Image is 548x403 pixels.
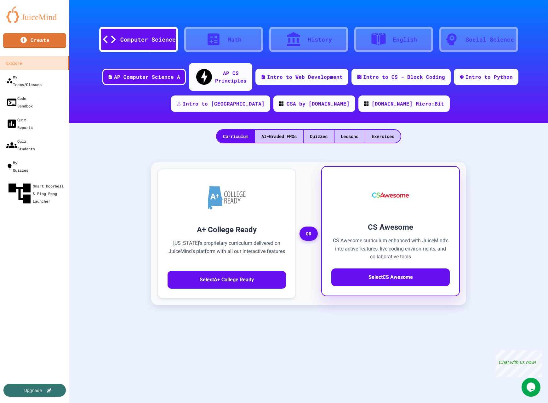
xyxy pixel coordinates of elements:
[6,180,67,207] div: Smart Doorbell & Ping Pong Launcher
[183,100,265,107] div: Intro to [GEOGRAPHIC_DATA]
[300,227,318,241] span: OR
[496,350,542,377] iframe: chat widget
[6,59,22,67] div: Explore
[24,387,42,394] div: Upgrade
[6,159,28,174] div: My Quizzes
[372,100,444,107] div: [DOMAIN_NAME] Micro:Bit
[228,35,242,44] div: Math
[6,137,35,153] div: Quiz Students
[168,239,286,263] p: [US_STATE]'s proprietary curriculum delivered on JuiceMind's platform with all our interactive fe...
[331,222,450,233] h3: CS Awesome
[365,130,401,143] div: Exercises
[366,176,415,214] img: CS Awesome
[308,35,332,44] div: History
[6,6,63,23] img: logo-orange.svg
[6,95,33,110] div: Code Sandbox
[208,186,246,210] img: A+ College Ready
[6,73,42,88] div: My Teams/Classes
[331,268,450,286] button: SelectCS Awesome
[465,35,514,44] div: Social Science
[3,33,66,48] a: Create
[287,100,350,107] div: CSA by [DOMAIN_NAME]
[331,237,450,261] p: CS Awesome curriculum enhanced with JuiceMind's interactive features, live coding environments, a...
[334,130,365,143] div: Lessons
[168,271,286,289] button: SelectA+ College Ready
[267,73,343,81] div: Intro to Web Development
[255,130,303,143] div: AI-Graded FRQs
[217,130,254,143] div: Curriculum
[114,73,180,81] div: AP Computer Science A
[393,35,417,44] div: English
[6,116,33,131] div: Quiz Reports
[364,101,368,106] img: CODE_logo_RGB.png
[215,69,247,84] div: AP CS Principles
[168,224,286,235] h3: A+ College Ready
[279,101,283,106] img: CODE_logo_RGB.png
[465,73,513,81] div: Intro to Python
[522,378,542,397] iframe: chat widget
[304,130,334,143] div: Quizzes
[363,73,445,81] div: Intro to CS - Block Coding
[120,35,176,44] div: Computer Science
